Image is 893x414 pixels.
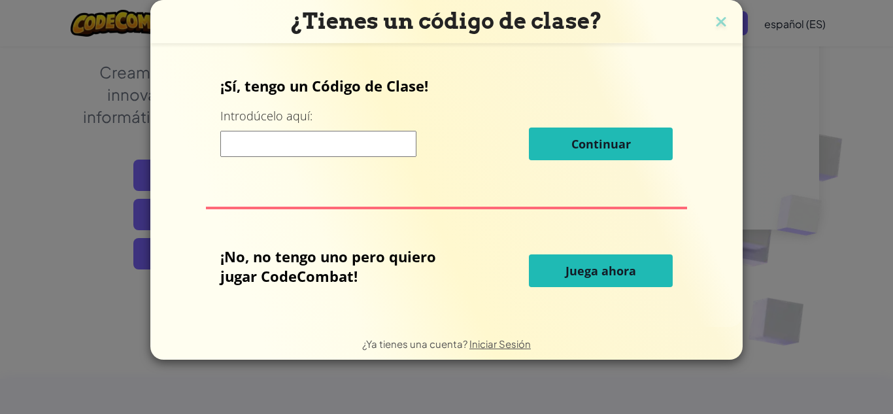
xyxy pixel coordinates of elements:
p: ¡Sí, tengo un Código de Clase! [220,76,673,95]
label: Introdúcelo aquí: [220,108,312,124]
span: ¿Ya tienes una cuenta? [362,337,469,350]
span: ¿Tienes un código de clase? [291,8,602,34]
p: ¡No, no tengo uno pero quiero jugar CodeCombat! [220,247,464,286]
img: close icon [713,13,730,33]
span: Juega ahora [565,263,636,279]
button: Continuar [529,128,673,160]
button: Juega ahora [529,254,673,287]
span: Continuar [571,136,631,152]
a: Iniciar Sesión [469,337,531,350]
